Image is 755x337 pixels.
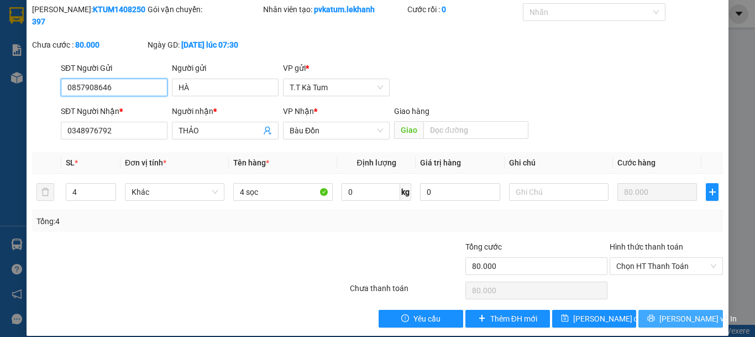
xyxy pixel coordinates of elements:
[9,80,195,94] div: Tên hàng: 4 sọc ( : 4 )
[616,258,716,274] span: Chọn HT Thanh Toán
[172,105,279,117] div: Người nhận
[233,183,333,201] input: VD: Bàn, Ghế
[106,23,195,36] div: THẢO
[290,122,383,139] span: Bàu Đồn
[465,310,550,328] button: plusThêm ĐH mới
[61,62,167,74] div: SĐT Người Gửi
[32,39,145,51] div: Chưa cước :
[263,3,405,15] div: Nhân viên tạo:
[66,158,75,167] span: SL
[573,313,644,325] span: [PERSON_NAME] đổi
[9,23,98,36] div: HÀ
[104,79,119,95] span: SL
[233,158,269,167] span: Tên hàng
[561,314,569,323] span: save
[490,313,537,325] span: Thêm ĐH mới
[104,61,119,72] span: CC :
[283,62,390,74] div: VP gửi
[106,11,132,22] span: Nhận:
[106,36,195,51] div: 0348976792
[104,58,196,74] div: 80.000
[32,3,145,28] div: [PERSON_NAME]:
[283,107,314,116] span: VP Nhận
[552,310,637,328] button: save[PERSON_NAME] đổi
[413,313,441,325] span: Yêu cầu
[148,39,261,51] div: Ngày GD:
[9,9,98,23] div: T.T Kà Tum
[647,314,655,323] span: printer
[9,11,27,22] span: Gửi:
[400,183,411,201] span: kg
[290,79,383,96] span: T.T Kà Tum
[638,310,723,328] button: printer[PERSON_NAME] và In
[36,215,292,227] div: Tổng: 4
[132,184,218,200] span: Khác
[36,183,54,201] button: delete
[9,36,98,51] div: 0857908646
[61,105,167,117] div: SĐT Người Nhận
[401,314,409,323] span: exclamation-circle
[442,5,446,14] b: 0
[349,282,464,302] div: Chưa thanh toán
[509,183,609,201] input: Ghi Chú
[465,242,502,251] span: Tổng cước
[106,9,195,23] div: Bàu Đồn
[75,40,99,49] b: 80.000
[407,3,521,15] div: Cước rồi :
[706,188,718,196] span: plus
[356,158,396,167] span: Định lượng
[125,158,166,167] span: Đơn vị tính
[394,107,429,116] span: Giao hàng
[263,126,272,135] span: user-add
[659,313,737,325] span: [PERSON_NAME] và In
[505,152,613,174] th: Ghi chú
[423,121,528,139] input: Dọc đường
[420,158,461,167] span: Giá trị hàng
[610,242,683,251] label: Hình thức thanh toán
[181,40,238,49] b: [DATE] lúc 07:30
[394,121,423,139] span: Giao
[172,62,279,74] div: Người gửi
[379,310,463,328] button: exclamation-circleYêu cầu
[478,314,486,323] span: plus
[706,183,719,201] button: plus
[617,158,656,167] span: Cước hàng
[617,183,697,201] input: 0
[148,3,261,15] div: Gói vận chuyển:
[314,5,375,14] b: pvkatum.lekhanh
